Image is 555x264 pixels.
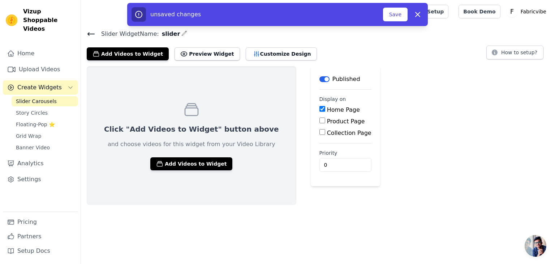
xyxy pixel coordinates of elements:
p: and choose videos for this widget from your Video Library [108,140,275,149]
a: Banner Video [12,142,78,153]
span: Floating-Pop ⭐ [16,121,55,128]
a: Analytics [3,156,78,171]
button: Create Widgets [3,80,78,95]
a: Story Circles [12,108,78,118]
a: Upload Videos [3,62,78,77]
a: How to setup? [486,51,543,58]
a: Floating-Pop ⭐ [12,119,78,129]
button: Add Videos to Widget [150,157,232,170]
label: Home Page [327,106,360,113]
span: Create Widgets [17,83,62,92]
a: Home [3,46,78,61]
label: Priority [319,149,371,157]
legend: Display on [319,95,346,103]
span: Story Circles [16,109,48,116]
a: Setup Docs [3,244,78,258]
a: Slider Carousels [12,96,78,106]
p: Published [332,75,360,84]
label: Collection Page [327,129,371,136]
a: Settings [3,172,78,187]
a: Pricing [3,215,78,229]
button: How to setup? [486,46,543,59]
span: Banner Video [16,144,50,151]
label: Product Page [327,118,365,125]
span: Slider Widget Name: [95,30,159,38]
span: Grid Wrap [16,132,41,140]
a: Open chat [525,235,546,257]
a: Partners [3,229,78,244]
span: unsaved changes [150,11,201,18]
span: Slider Carousels [16,98,57,105]
button: Customize Design [246,47,317,60]
p: Click "Add Videos to Widget" button above [104,124,279,134]
div: Edit Name [181,29,187,39]
button: Add Videos to Widget [87,47,169,60]
span: slider [159,30,180,38]
a: Grid Wrap [12,131,78,141]
button: Preview Widget [175,47,240,60]
button: Save [383,8,408,21]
